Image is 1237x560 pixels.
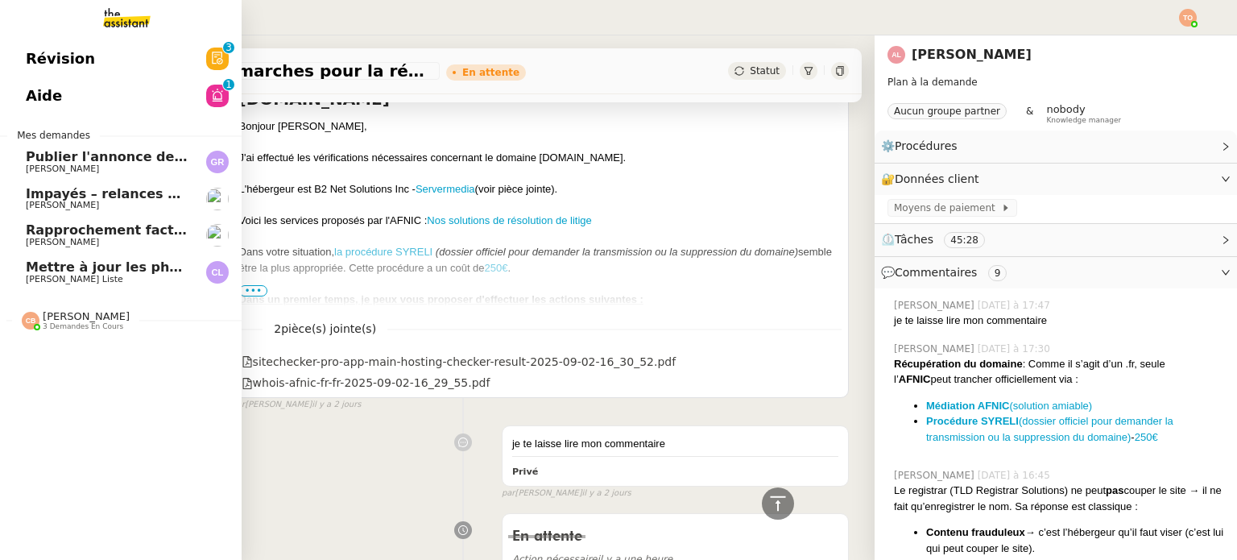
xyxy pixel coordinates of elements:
div: Dans votre situation, semble être la plus appropriée. Cette procédure a un coût de . [239,244,842,276]
a: 250€ [1135,431,1158,443]
span: Aide [26,84,62,108]
span: [PERSON_NAME] [26,164,99,174]
span: Impayés – relances clients août 2025 [26,186,294,201]
nz-badge-sup: 1 [223,79,234,90]
span: Données client [895,172,979,185]
nz-tag: 9 [988,265,1007,281]
span: Moyens de paiement [894,200,1001,216]
span: [PERSON_NAME] [43,310,130,322]
div: En attente [462,68,519,77]
div: : Comme il s’agit d’un .fr, seule l’ peut trancher officiellement via : [894,356,1224,388]
span: Procédures [895,139,958,152]
span: [PERSON_NAME] [894,298,978,313]
div: L'hébergeur est B2 Net Solutions Inc - (voir pièce jointe). [239,181,842,197]
p: 1 [225,79,232,93]
app-user-label: Knowledge manager [1046,103,1121,124]
span: il y a 2 jours [582,487,631,500]
p: 3 [225,42,232,56]
span: Tâches [895,233,933,246]
span: [DATE] à 17:47 [978,298,1053,313]
span: il y a 2 jours [312,398,361,412]
span: ⏲️ [881,233,999,246]
span: [PERSON_NAME] Liste [26,274,123,284]
span: & [1026,103,1033,124]
nz-tag: 45:28 [944,232,985,248]
img: svg [22,312,39,330]
small: [PERSON_NAME] [502,487,631,500]
span: Publier l'annonce de recrutement [26,149,270,164]
img: svg [887,46,905,64]
div: sitechecker-pro-app-main-hosting-checker-result-2025-09-02-16_30_52.pdf [242,353,676,371]
span: 2 [263,320,387,338]
a: la procédure SYRELI [334,246,432,258]
img: svg [206,261,229,284]
div: je te laisse lire mon commentaire [512,436,838,452]
div: whois-afnic-fr-fr-2025-09-02-16_29_55.pdf [242,374,490,392]
span: Plan à la demande [887,77,978,88]
a: 250€ [485,262,508,274]
div: 💬Commentaires 9 [875,257,1237,288]
li: - [926,413,1224,445]
span: [PERSON_NAME] [26,200,99,210]
span: Mes demandes [7,127,100,143]
div: Bonjour [PERSON_NAME], [239,118,842,135]
span: ••• [239,285,268,297]
u: Dans un premier temps, je peux vous proposer d'effectuer les actions suivantes : [239,293,643,305]
span: Rapprochement factures/paiements clients - 1 septembre 2025 [26,222,486,238]
div: ⚙️Procédures [875,131,1237,162]
a: Médiation AFNIC(solution amiable) [926,400,1092,412]
a: Servermedia [416,183,475,195]
span: Statut [750,65,780,77]
img: svg [206,151,229,173]
a: [PERSON_NAME] [912,47,1032,62]
span: 3 demandes en cours [43,322,123,331]
span: ⚙️ [881,137,965,156]
span: Commentaires [895,266,977,279]
strong: Médiation AFNIC [926,400,1010,412]
li: → c’est l’hébergeur qu’il faut viser (c’est lui qui peut couper le site). [926,525,1224,556]
a: Procédure SYRELI(dossier officiel pour demander la transmission ou la suppression du domaine) [926,415,1173,443]
span: par [502,487,515,500]
span: [PERSON_NAME] [894,342,978,356]
span: Poursuite des démarches pour la récupération du domaine [DOMAIN_NAME] [84,63,433,79]
div: Le registrar (TLD Registrar Solutions) ne peut couper le site → il ne fait qu’enregistrer le nom.... [894,483,1224,514]
strong: pas [1106,484,1123,496]
a: Nos solutions de résolution de litige [427,214,592,226]
nz-badge-sup: 3 [223,42,234,53]
span: pièce(s) jointe(s) [281,322,376,335]
strong: Contenu frauduleux [926,526,1025,538]
strong: AFNIC [899,373,931,385]
img: users%2FrssbVgR8pSYriYNmUDKzQX9syo02%2Favatar%2Fb215b948-7ecd-4adc-935c-e0e4aeaee93e [206,224,229,247]
span: En attente [512,529,582,544]
span: 🔐 [881,170,986,189]
div: 🔐Données client [875,164,1237,195]
span: 💬 [881,266,1013,279]
div: ⏲️Tâches 45:28 [875,224,1237,255]
span: [DATE] à 17:30 [978,342,1053,356]
span: Knowledge manager [1046,116,1121,125]
b: Privé [512,467,538,477]
div: J'ai effectué les vérifications nécessaires concernant le domaine [DOMAIN_NAME]. [239,150,842,166]
img: users%2FlYQRlXr5PqQcMLrwReJQXYQRRED2%2Favatar%2F8da5697c-73dd-43c4-b23a-af95f04560b4 [206,188,229,210]
span: nobody [1046,103,1085,115]
span: Révision [26,47,95,71]
strong: Procédure SYRELI [926,415,1019,427]
strong: Récupération du domaine [894,358,1023,370]
span: [PERSON_NAME] [26,237,99,247]
em: (dossier officiel pour demander la transmission ou la suppression du domaine) [436,246,798,258]
span: Mettre à jour les photos des hôtels [26,259,280,275]
span: [DATE] à 16:45 [978,468,1053,483]
div: je te laisse lire mon commentaire [894,313,1224,329]
small: [PERSON_NAME] [232,398,362,412]
nz-tag: Aucun groupe partner [887,103,1007,119]
span: [PERSON_NAME] [894,468,978,483]
div: Voici les services proposés par l'AFNIC : [239,213,842,229]
img: svg [1179,9,1197,27]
